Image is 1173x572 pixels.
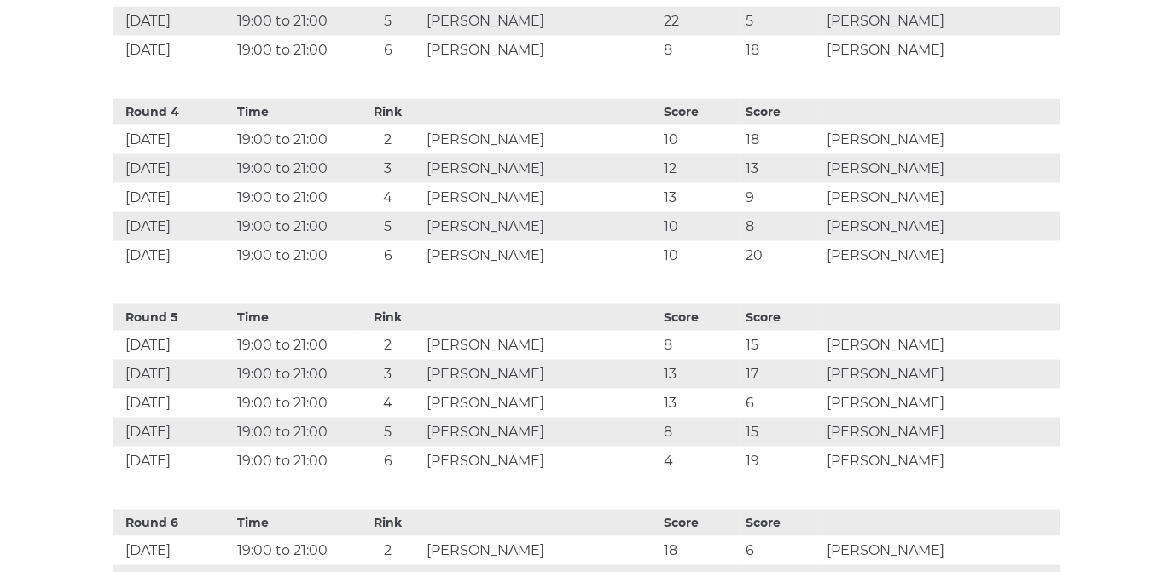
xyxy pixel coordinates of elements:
[233,36,353,65] td: 19:00 to 21:00
[823,36,1060,65] td: [PERSON_NAME]
[353,125,422,154] td: 2
[823,183,1060,212] td: [PERSON_NAME]
[659,99,741,125] th: Score
[233,99,353,125] th: Time
[741,360,823,389] td: 17
[353,331,422,360] td: 2
[741,447,823,476] td: 19
[353,447,422,476] td: 6
[741,212,823,241] td: 8
[823,360,1060,389] td: [PERSON_NAME]
[659,389,741,418] td: 13
[113,447,234,476] td: [DATE]
[113,7,234,36] td: [DATE]
[353,7,422,36] td: 5
[659,212,741,241] td: 10
[422,389,659,418] td: [PERSON_NAME]
[741,241,823,270] td: 20
[353,360,422,389] td: 3
[659,125,741,154] td: 10
[741,36,823,65] td: 18
[233,360,353,389] td: 19:00 to 21:00
[113,125,234,154] td: [DATE]
[353,418,422,447] td: 5
[741,99,823,125] th: Score
[659,304,741,331] th: Score
[659,7,741,36] td: 22
[353,536,422,565] td: 2
[741,418,823,447] td: 15
[113,154,234,183] td: [DATE]
[422,7,659,36] td: [PERSON_NAME]
[113,212,234,241] td: [DATE]
[422,360,659,389] td: [PERSON_NAME]
[353,510,422,536] th: Rink
[113,241,234,270] td: [DATE]
[741,536,823,565] td: 6
[422,125,659,154] td: [PERSON_NAME]
[823,7,1060,36] td: [PERSON_NAME]
[659,536,741,565] td: 18
[113,510,234,536] th: Round 6
[422,241,659,270] td: [PERSON_NAME]
[823,241,1060,270] td: [PERSON_NAME]
[823,331,1060,360] td: [PERSON_NAME]
[113,36,234,65] td: [DATE]
[113,304,234,331] th: Round 5
[422,36,659,65] td: [PERSON_NAME]
[659,154,741,183] td: 12
[233,536,353,565] td: 19:00 to 21:00
[113,389,234,418] td: [DATE]
[113,418,234,447] td: [DATE]
[353,389,422,418] td: 4
[353,212,422,241] td: 5
[422,447,659,476] td: [PERSON_NAME]
[741,183,823,212] td: 9
[233,447,353,476] td: 19:00 to 21:00
[659,241,741,270] td: 10
[353,99,422,125] th: Rink
[823,389,1060,418] td: [PERSON_NAME]
[422,536,659,565] td: [PERSON_NAME]
[233,183,353,212] td: 19:00 to 21:00
[422,154,659,183] td: [PERSON_NAME]
[823,418,1060,447] td: [PERSON_NAME]
[422,331,659,360] td: [PERSON_NAME]
[422,418,659,447] td: [PERSON_NAME]
[113,536,234,565] td: [DATE]
[823,154,1060,183] td: [PERSON_NAME]
[233,510,353,536] th: Time
[741,331,823,360] td: 15
[113,360,234,389] td: [DATE]
[659,360,741,389] td: 13
[353,36,422,65] td: 6
[233,154,353,183] td: 19:00 to 21:00
[823,536,1060,565] td: [PERSON_NAME]
[422,212,659,241] td: [PERSON_NAME]
[659,183,741,212] td: 13
[113,183,234,212] td: [DATE]
[353,154,422,183] td: 3
[233,331,353,360] td: 19:00 to 21:00
[233,418,353,447] td: 19:00 to 21:00
[823,125,1060,154] td: [PERSON_NAME]
[659,510,741,536] th: Score
[233,304,353,331] th: Time
[233,212,353,241] td: 19:00 to 21:00
[741,7,823,36] td: 5
[823,212,1060,241] td: [PERSON_NAME]
[233,241,353,270] td: 19:00 to 21:00
[233,389,353,418] td: 19:00 to 21:00
[353,183,422,212] td: 4
[741,154,823,183] td: 13
[233,7,353,36] td: 19:00 to 21:00
[113,331,234,360] td: [DATE]
[741,510,823,536] th: Score
[233,125,353,154] td: 19:00 to 21:00
[741,304,823,331] th: Score
[659,331,741,360] td: 8
[741,389,823,418] td: 6
[659,418,741,447] td: 8
[823,447,1060,476] td: [PERSON_NAME]
[659,36,741,65] td: 8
